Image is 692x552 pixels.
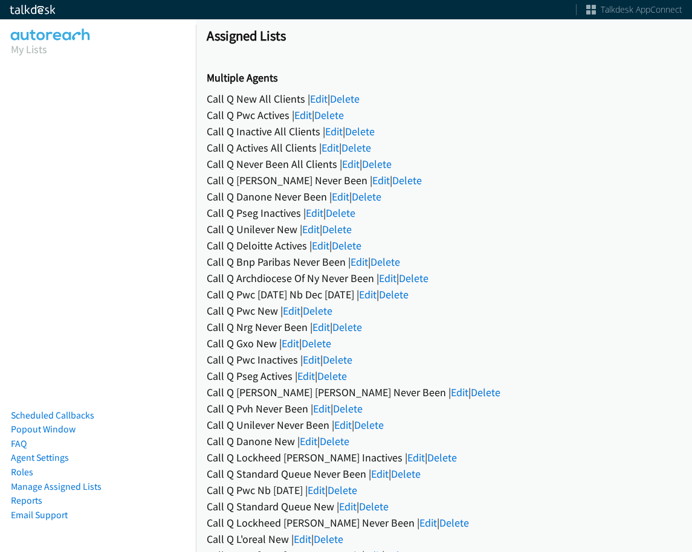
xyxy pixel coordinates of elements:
div: Call Q Pwc New | | [207,303,681,319]
div: Call Q Pwc Nb [DATE] | | [207,482,681,498]
a: Delete [330,92,360,106]
a: Edit [371,467,389,481]
a: Delete [314,108,344,122]
a: Edit [451,385,468,399]
a: Edit [300,434,317,448]
a: Delete [359,499,389,513]
a: Reports [11,495,42,506]
a: Delete [392,173,422,187]
a: Edit [313,402,331,416]
div: Call Q L'oreal New | | [207,531,681,547]
a: My Lists [11,42,47,56]
div: Call Q Standard Queue Never Been | | [207,466,681,482]
a: Delete [323,353,352,367]
a: Delete [399,271,428,285]
a: Edit [351,255,368,269]
a: Edit [339,499,357,513]
a: Edit [359,287,377,301]
a: Delete [333,402,363,416]
a: Delete [370,255,400,269]
div: Call Q Lockheed [PERSON_NAME] Inactives | | [207,449,681,466]
div: Call Q Deloitte Actives | | [207,237,681,254]
div: Call Q Pvh Never Been | | [207,400,681,417]
a: Delete [345,124,375,138]
div: Call Q Danone Never Been | | [207,188,681,205]
div: Call Q [PERSON_NAME] [PERSON_NAME] Never Been | | [207,384,681,400]
a: Agent Settings [11,452,69,463]
div: Call Q Pwc Actives | | [207,107,681,123]
a: Delete [471,385,500,399]
a: Delete [322,222,352,236]
a: Edit [294,532,311,546]
a: Edit [379,271,396,285]
h1: Assigned Lists [207,27,681,44]
h2: Multiple Agents [207,71,681,85]
a: Popout Window [11,423,76,435]
div: Call Q Standard Queue New | | [207,498,681,515]
div: Call Q Actives All Clients | | [207,140,681,156]
a: Edit [294,108,312,122]
a: Edit [308,483,325,497]
div: Call Q Pseg Inactives | | [207,205,681,221]
div: Call Q Inactive All Clients | | [207,123,681,140]
a: Delete [302,336,331,350]
a: Edit [282,336,299,350]
a: Edit [342,157,360,171]
a: Edit [325,124,343,138]
div: Call Q Unilever Never Been | | [207,417,681,433]
div: Call Q Danone New | | [207,433,681,449]
a: Delete [328,483,357,497]
a: Email Support [11,509,68,521]
a: Edit [334,418,352,432]
div: Call Q Nrg Never Been | | [207,319,681,335]
a: Delete [391,467,421,481]
a: Delete [341,141,371,155]
a: Edit [372,173,390,187]
a: Edit [332,190,349,204]
div: Call Q Never Been All Clients | | [207,156,681,172]
a: Edit [419,516,437,530]
a: Delete [320,434,349,448]
a: Manage Assigned Lists [11,481,102,492]
a: Edit [312,239,329,252]
a: Delete [439,516,469,530]
div: Call Q Pwc Inactives | | [207,351,681,368]
a: Edit [283,304,300,318]
a: Delete [326,206,355,220]
div: Call Q [PERSON_NAME] Never Been | | [207,172,681,188]
div: Call Q Pseg Actives | | [207,368,681,384]
div: Call Q Gxo New | | [207,335,681,351]
a: Roles [11,466,33,478]
a: Delete [362,157,392,171]
a: Edit [310,92,328,106]
a: Edit [302,222,320,236]
a: Delete [332,320,362,334]
a: Edit [306,206,323,220]
a: Delete [352,190,381,204]
a: FAQ [11,438,27,449]
div: Call Q Lockheed [PERSON_NAME] Never Been | | [207,515,681,531]
a: Delete [427,451,457,464]
a: Delete [379,287,409,301]
div: Call Q Pwc [DATE] Nb Dec [DATE] | | [207,286,681,303]
div: Call Q Archdiocese Of Ny Never Been | | [207,270,681,286]
a: Edit [303,353,320,367]
a: Edit [297,369,315,383]
a: Scheduled Callbacks [11,409,94,421]
a: Delete [314,532,343,546]
a: Edit [312,320,330,334]
a: Delete [354,418,384,432]
a: Edit [322,141,339,155]
a: Talkdesk AppConnect [586,4,682,16]
a: Edit [407,451,425,464]
div: Call Q Bnp Paribas Never Been | | [207,254,681,270]
a: Delete [303,304,332,318]
a: Delete [332,239,361,252]
div: Call Q Unilever New | | [207,221,681,237]
a: Delete [317,369,347,383]
div: Call Q New All Clients | | [207,91,681,107]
